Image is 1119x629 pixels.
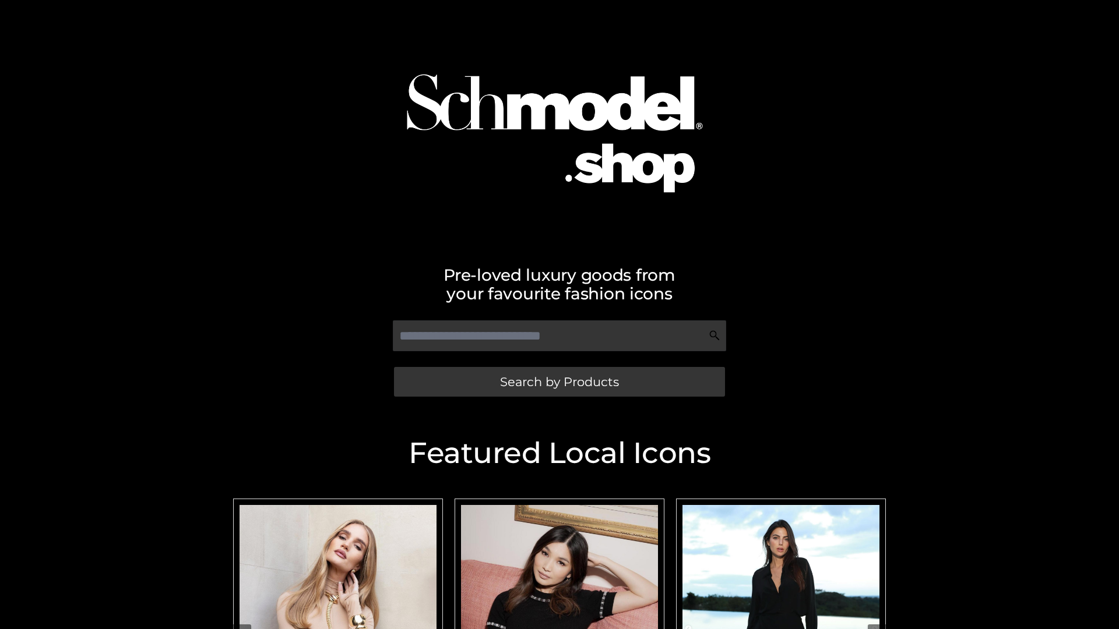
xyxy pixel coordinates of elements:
span: Search by Products [500,376,619,388]
img: Search Icon [709,330,720,341]
h2: Featured Local Icons​ [227,439,892,468]
h2: Pre-loved luxury goods from your favourite fashion icons [227,266,892,303]
a: Search by Products [394,367,725,397]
